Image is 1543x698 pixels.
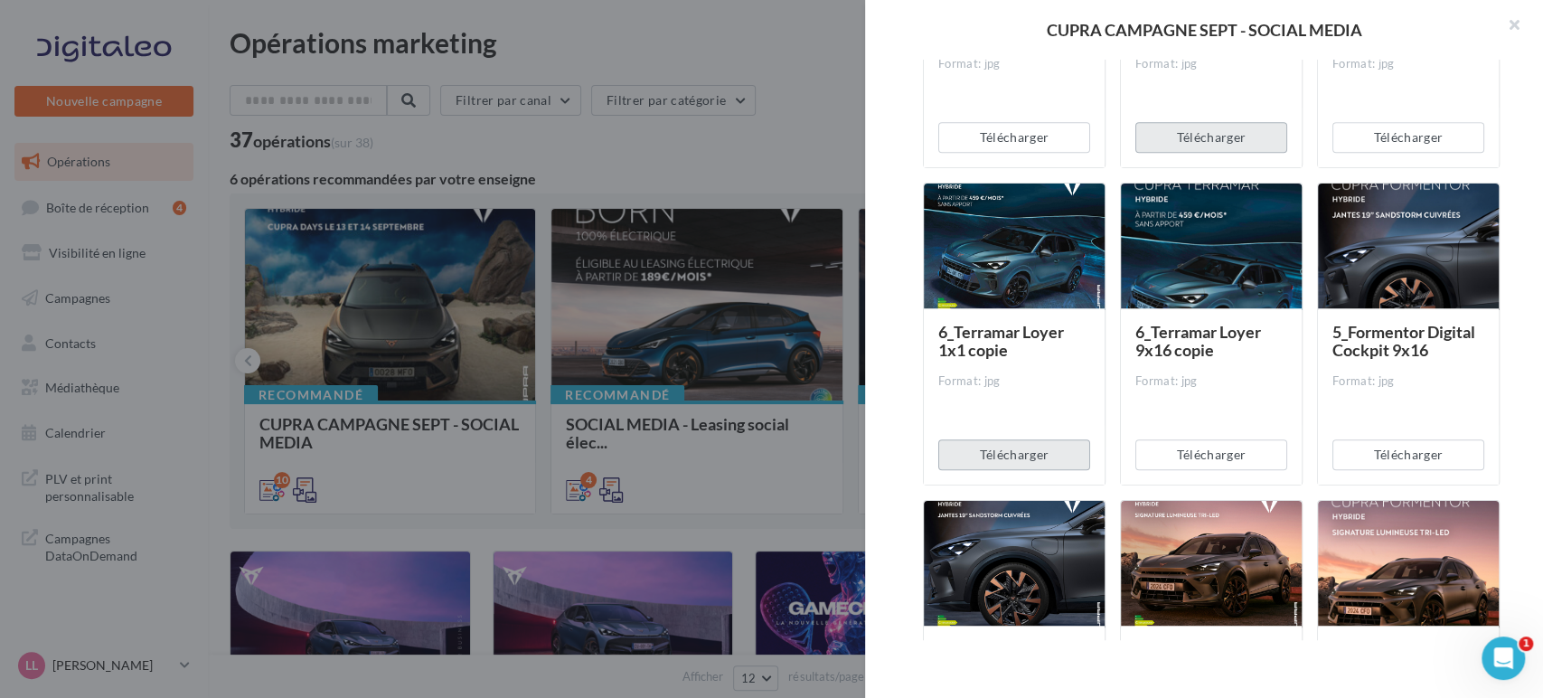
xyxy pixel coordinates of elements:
[1519,637,1533,651] span: 1
[938,56,1090,72] div: Format: jpg
[1135,56,1287,72] div: Format: jpg
[894,22,1514,38] div: CUPRA CAMPAGNE SEPT - SOCIAL MEDIA
[938,122,1090,153] button: Télécharger
[938,639,1081,677] span: 5_Formentor Digital Cockpit 1x1
[1135,122,1287,153] button: Télécharger
[1332,122,1484,153] button: Télécharger
[1135,639,1268,677] span: 4_Formentor Signature Lum 1x1
[1332,322,1475,360] span: 5_Formentor Digital Cockpit 9x16
[1482,637,1525,680] iframe: Intercom live chat
[1332,439,1484,470] button: Télécharger
[1135,373,1287,390] div: Format: jpg
[938,439,1090,470] button: Télécharger
[938,373,1090,390] div: Format: jpg
[1332,373,1484,390] div: Format: jpg
[938,322,1064,360] span: 6_Terramar Loyer 1x1 copie
[1135,439,1287,470] button: Télécharger
[1332,56,1484,72] div: Format: jpg
[1332,639,1474,677] span: 4_Formentor Signature Lum 9x16
[1135,322,1261,360] span: 6_Terramar Loyer 9x16 copie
